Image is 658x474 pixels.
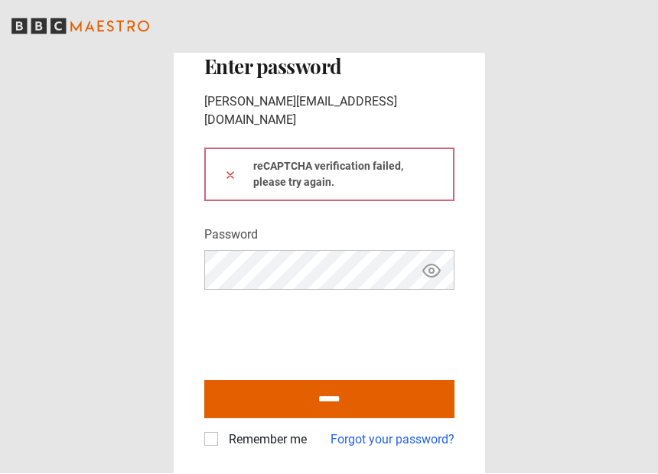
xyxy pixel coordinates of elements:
button: Show password [419,258,445,284]
h2: Enter password [204,54,454,81]
label: Remember me [223,431,307,450]
label: Password [204,226,258,245]
iframe: reCAPTCHA [204,303,437,362]
svg: BBC Maestro [11,15,149,38]
div: reCAPTCHA verification failed, please try again. [204,148,454,202]
a: Forgot your password? [331,431,454,450]
p: [PERSON_NAME][EMAIL_ADDRESS][DOMAIN_NAME] [204,93,454,130]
